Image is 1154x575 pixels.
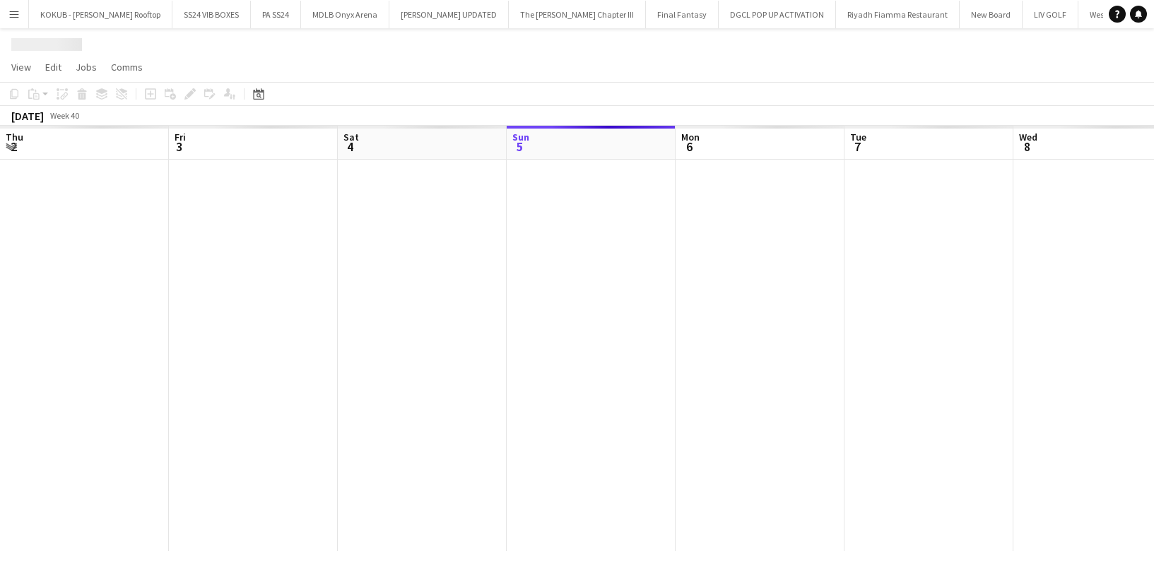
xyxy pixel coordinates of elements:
button: New Board [960,1,1023,28]
button: LIV GOLF [1023,1,1078,28]
button: The [PERSON_NAME] Chapter III [509,1,646,28]
button: Final Fantasy [646,1,719,28]
span: 6 [679,138,700,155]
span: Comms [111,61,143,73]
span: Sat [343,131,359,143]
button: [PERSON_NAME] UPDATED [389,1,509,28]
button: KOKUB - [PERSON_NAME] Rooftop [29,1,172,28]
a: Jobs [70,58,102,76]
a: Edit [40,58,67,76]
span: 7 [848,138,866,155]
a: View [6,58,37,76]
span: Thu [6,131,23,143]
span: 8 [1017,138,1037,155]
span: Tue [850,131,866,143]
span: Edit [45,61,61,73]
span: Jobs [76,61,97,73]
a: Comms [105,58,148,76]
span: 2 [4,138,23,155]
button: MDLB Onyx Arena [301,1,389,28]
span: Fri [175,131,186,143]
span: View [11,61,31,73]
button: PA SS24 [251,1,301,28]
span: Sun [512,131,529,143]
span: Wed [1019,131,1037,143]
span: 4 [341,138,359,155]
span: Mon [681,131,700,143]
span: 5 [510,138,529,155]
button: DGCL POP UP ACTIVATION [719,1,836,28]
span: 3 [172,138,186,155]
button: SS24 VIB BOXES [172,1,251,28]
div: [DATE] [11,109,44,123]
button: Riyadh Fiamma Restaurant [836,1,960,28]
span: Week 40 [47,110,82,121]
